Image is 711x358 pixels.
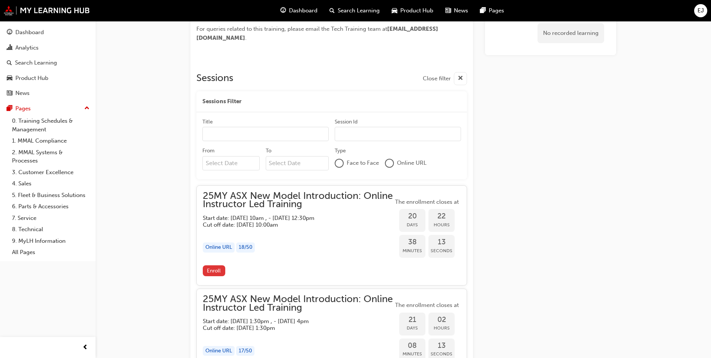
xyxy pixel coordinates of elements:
[289,6,317,15] span: Dashboard
[203,221,381,228] h5: Cut off date: [DATE] 10:00am
[3,56,93,70] a: Search Learning
[9,201,93,212] a: 6. Parts & Accessories
[347,159,379,167] span: Face to Face
[9,235,93,247] a: 9. MyLH Information
[428,324,455,332] span: Hours
[203,192,461,280] button: 25MY ASX New Model Introduction: Online Instructor Led TrainingStart date: [DATE] 10am , - [DATE]...
[7,105,12,112] span: pages-icon
[236,346,254,356] div: 17 / 50
[7,75,12,82] span: car-icon
[423,72,467,85] button: Close filter
[7,29,12,36] span: guage-icon
[428,221,455,229] span: Hours
[335,127,461,141] input: Session Id
[202,118,213,126] div: Title
[3,24,93,102] button: DashboardAnalyticsSearch LearningProduct HubNews
[3,86,93,100] a: News
[400,6,433,15] span: Product Hub
[537,23,604,43] div: No recorded learning
[3,102,93,116] button: Pages
[203,325,381,331] h5: Cut off date: [DATE] 1:30pm
[439,3,474,18] a: news-iconNews
[84,104,90,113] span: up-icon
[9,135,93,147] a: 1. MMAL Compliance
[454,6,468,15] span: News
[428,341,455,350] span: 13
[423,74,451,83] span: Close filter
[15,44,39,52] div: Analytics
[207,268,221,274] span: Enroll
[9,167,93,178] a: 3. Customer Excellence
[202,156,260,170] input: From
[399,316,425,324] span: 21
[694,4,707,17] button: EJ
[7,90,12,97] span: news-icon
[203,346,235,356] div: Online URL
[323,3,386,18] a: search-iconSearch Learning
[428,212,455,221] span: 22
[202,97,241,106] span: Sessions Filter
[399,212,425,221] span: 20
[203,192,393,209] span: 25MY ASX New Model Introduction: Online Instructor Led Training
[196,72,233,85] h2: Sessions
[4,6,90,15] img: mmal
[3,26,93,39] a: Dashboard
[202,127,329,141] input: Title
[236,242,255,253] div: 18 / 50
[9,212,93,224] a: 7. Service
[393,301,461,310] span: The enrollment closes at
[329,6,335,15] span: search-icon
[7,45,12,51] span: chart-icon
[9,178,93,190] a: 4. Sales
[399,247,425,255] span: Minutes
[245,35,247,41] span: .
[196,26,387,32] span: For queries related to this training, please email the Tech Training team at
[203,265,225,276] button: Enroll
[335,147,346,155] div: Type
[3,71,93,85] a: Product Hub
[3,41,93,55] a: Analytics
[480,6,486,15] span: pages-icon
[445,6,451,15] span: news-icon
[9,147,93,167] a: 2. MMAL Systems & Processes
[392,6,397,15] span: car-icon
[9,224,93,235] a: 8. Technical
[338,6,380,15] span: Search Learning
[202,147,214,155] div: From
[335,118,358,126] div: Session Id
[397,159,427,167] span: Online URL
[474,3,510,18] a: pages-iconPages
[7,60,12,66] span: search-icon
[9,115,93,135] a: 0. Training Schedules & Management
[428,238,455,247] span: 13
[393,198,461,206] span: The enrollment closes at
[386,3,439,18] a: car-iconProduct Hub
[274,3,323,18] a: guage-iconDashboard
[203,242,235,253] div: Online URL
[15,59,57,67] div: Search Learning
[266,147,271,155] div: To
[9,190,93,201] a: 5. Fleet & Business Solutions
[428,247,455,255] span: Seconds
[399,324,425,332] span: Days
[15,74,48,83] div: Product Hub
[266,156,329,170] input: To
[399,341,425,350] span: 08
[698,6,704,15] span: EJ
[489,6,504,15] span: Pages
[458,74,463,83] span: cross-icon
[9,247,93,258] a: All Pages
[399,221,425,229] span: Days
[280,6,286,15] span: guage-icon
[15,89,30,98] div: News
[203,215,381,221] h5: Start date: [DATE] 10am , - [DATE] 12:30pm
[15,104,31,113] div: Pages
[15,28,44,37] div: Dashboard
[82,343,88,352] span: prev-icon
[203,318,381,325] h5: Start date: [DATE] 1:30pm , - [DATE] 4pm
[399,238,425,247] span: 38
[428,316,455,324] span: 02
[203,295,393,312] span: 25MY ASX New Model Introduction: Online Instructor Led Training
